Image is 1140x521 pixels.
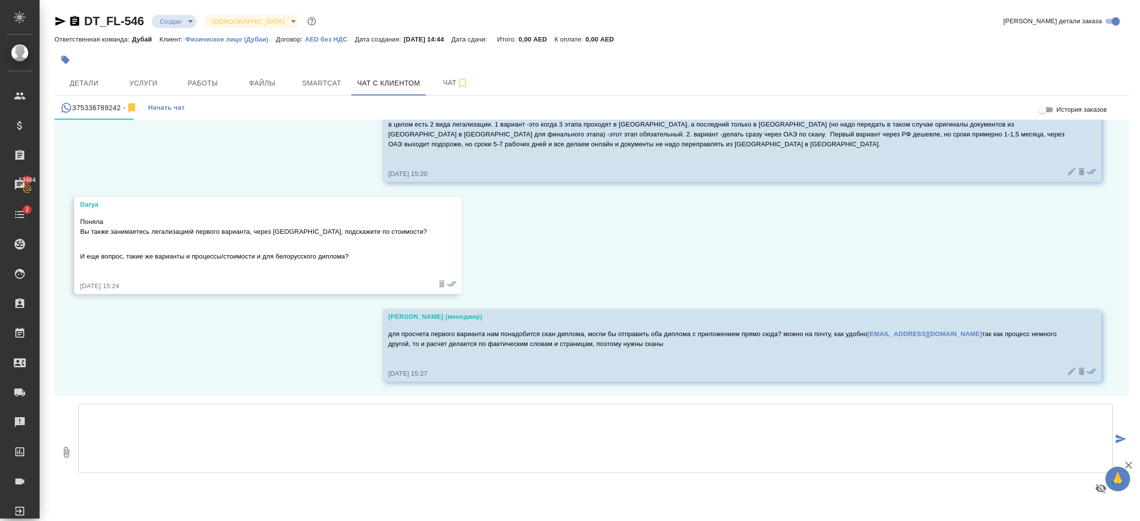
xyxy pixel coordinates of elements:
span: Начать чат [148,102,185,114]
button: [DEMOGRAPHIC_DATA] [209,17,287,26]
a: DT_FL-546 [84,14,144,28]
p: И еще вопрос, такие же варианты и процессы/стоимости и для белорусского диплома? [80,252,427,261]
span: Файлы [238,77,286,89]
a: [EMAIL_ADDRESS][DOMAIN_NAME] [867,330,982,338]
a: 13404 [2,173,37,197]
svg: Отписаться [126,102,138,114]
p: для просчета первого варианта нам понадобится скан диплома, могли бы отправить оба диплома с прил... [388,329,1067,349]
span: 🙏 [1109,469,1126,489]
p: Итого: [497,36,519,43]
button: 🙏 [1105,467,1130,491]
div: [PERSON_NAME] (менеджер) [388,312,1067,322]
span: 2 [19,205,35,215]
p: Дата сдачи: [451,36,489,43]
a: Физическое лицо (Дубаи) [186,35,276,43]
p: Поняла Вы также занимаетесь легализацией первого варианта, через [GEOGRAPHIC_DATA], подскажите по... [80,217,427,237]
button: Добавить тэг [54,49,76,71]
div: Создан [152,15,196,28]
button: Доп статусы указывают на важность/срочность заказа [305,15,318,28]
span: Работы [179,77,227,89]
p: [DATE] 14:44 [404,36,452,43]
span: Чат [432,77,479,89]
p: 0,00 AED [585,36,621,43]
p: Договор: [276,36,305,43]
span: История заказов [1056,105,1107,115]
p: 0,00 AED [519,36,554,43]
span: Чат с клиентом [357,77,420,89]
p: Физическое лицо (Дубаи) [186,36,276,43]
div: Darya [80,200,427,210]
p: К оплате: [555,36,586,43]
div: [DATE] 15:27 [388,369,1067,379]
button: Создан [157,17,185,26]
p: Клиент: [159,36,185,43]
p: Ответственная команда: [54,36,132,43]
span: Услуги [120,77,167,89]
div: 375336789242 (Darya) - (undefined) [60,102,138,114]
p: Дубай [132,36,160,43]
span: Smartcat [298,77,345,89]
span: [PERSON_NAME] детали заказа [1003,16,1102,26]
a: AED без НДС [305,35,355,43]
p: AED без НДС [305,36,355,43]
button: Скопировать ссылку [69,15,81,27]
p: в целом есть 2 вида легализации. 1 вариант -это когда 3 этапа проходят в [GEOGRAPHIC_DATA], а пос... [388,120,1067,149]
button: Предпросмотр [1089,477,1113,500]
p: Дата создания: [355,36,403,43]
div: Создан [204,15,299,28]
div: [DATE] 15:20 [388,169,1067,179]
span: Детали [60,77,108,89]
div: [DATE] 15:24 [80,281,427,291]
a: 2 [2,202,37,227]
span: 13404 [13,175,42,185]
button: Скопировать ссылку для ЯМессенджера [54,15,66,27]
button: Начать чат [143,96,190,120]
div: simple tabs example [54,96,1129,120]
